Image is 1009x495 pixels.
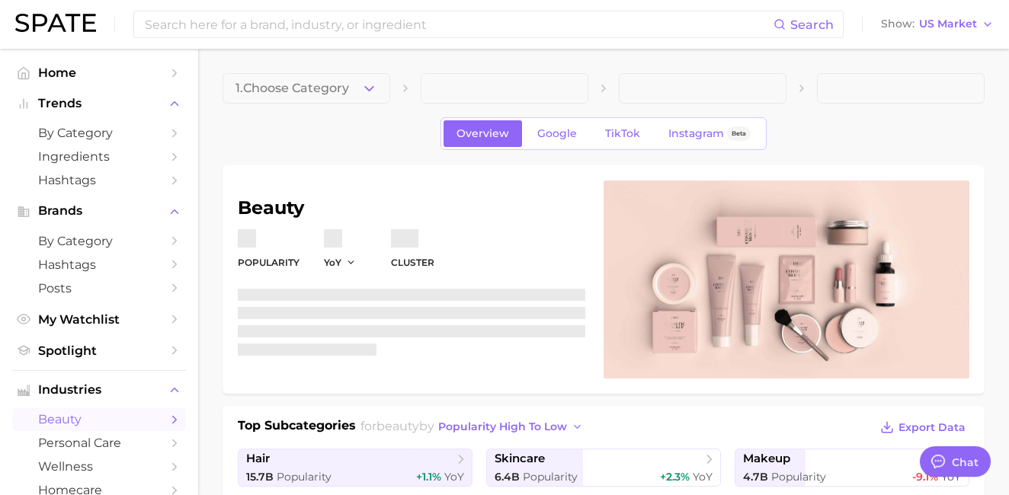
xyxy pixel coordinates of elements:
button: Trends [12,92,186,115]
span: Popularity [523,470,578,484]
span: wellness [38,459,160,474]
span: YoY [444,470,464,484]
button: popularity high to low [434,417,588,437]
button: ShowUS Market [877,14,998,34]
span: by Category [38,234,160,248]
span: skincare [495,452,545,466]
a: Spotlight [12,339,186,362]
span: 1. Choose Category [235,81,349,95]
a: wellness [12,455,186,478]
span: beauty [376,419,419,433]
span: Ingredients [38,149,160,164]
a: makeup4.7b Popularity-9.1% YoY [735,449,969,487]
a: hair15.7b Popularity+1.1% YoY [238,449,472,487]
span: Spotlight [38,343,160,358]
dt: Popularity [238,254,299,272]
a: skincare6.4b Popularity+2.3% YoY [486,449,721,487]
span: YoY [693,470,713,484]
button: Export Data [876,417,969,438]
button: YoY [324,256,357,269]
span: Google [537,127,577,140]
span: hair [246,452,270,466]
span: Home [38,65,160,80]
a: Hashtags [12,253,186,276]
a: personal care [12,431,186,455]
span: YoY [941,470,961,484]
span: +1.1% [416,470,441,484]
span: Popularity [277,470,332,484]
span: +2.3% [660,470,690,484]
a: Overview [444,120,522,147]
a: TikTok [592,120,653,147]
dt: cluster [391,254,434,272]
span: YoY [324,256,341,269]
a: by Category [12,121,186,145]
span: US Market [919,20,977,28]
span: Export Data [898,421,966,434]
span: TikTok [605,127,640,140]
img: SPATE [15,14,96,32]
span: for by [360,419,588,433]
a: InstagramBeta [655,120,764,147]
a: Home [12,61,186,85]
button: Industries [12,378,186,401]
span: Overview [456,127,509,140]
span: Hashtags [38,173,160,187]
span: makeup [743,452,790,466]
a: Google [524,120,590,147]
span: 6.4b [495,470,520,484]
span: -9.1% [912,470,938,484]
span: Hashtags [38,257,160,272]
a: Ingredients [12,145,186,168]
a: Posts [12,276,186,300]
span: Beta [732,127,746,140]
span: popularity high to low [438,420,567,433]
a: beauty [12,407,186,431]
span: by Category [38,126,160,140]
button: 1.Choose Category [223,73,390,104]
a: My Watchlist [12,308,186,331]
span: Trends [38,97,160,110]
span: beauty [38,412,160,426]
span: personal care [38,436,160,450]
span: My Watchlist [38,312,160,327]
span: 15.7b [246,470,274,484]
h1: beauty [238,199,585,217]
span: Brands [38,204,160,218]
span: Popularity [771,470,826,484]
button: Brands [12,200,186,222]
span: Posts [38,281,160,295]
span: 4.7b [743,470,768,484]
span: Show [881,20,915,28]
a: Hashtags [12,168,186,192]
h1: Top Subcategories [238,417,356,439]
span: Industries [38,383,160,397]
span: Instagram [668,127,724,140]
span: Search [790,18,834,32]
input: Search here for a brand, industry, or ingredient [143,11,774,37]
a: by Category [12,229,186,253]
